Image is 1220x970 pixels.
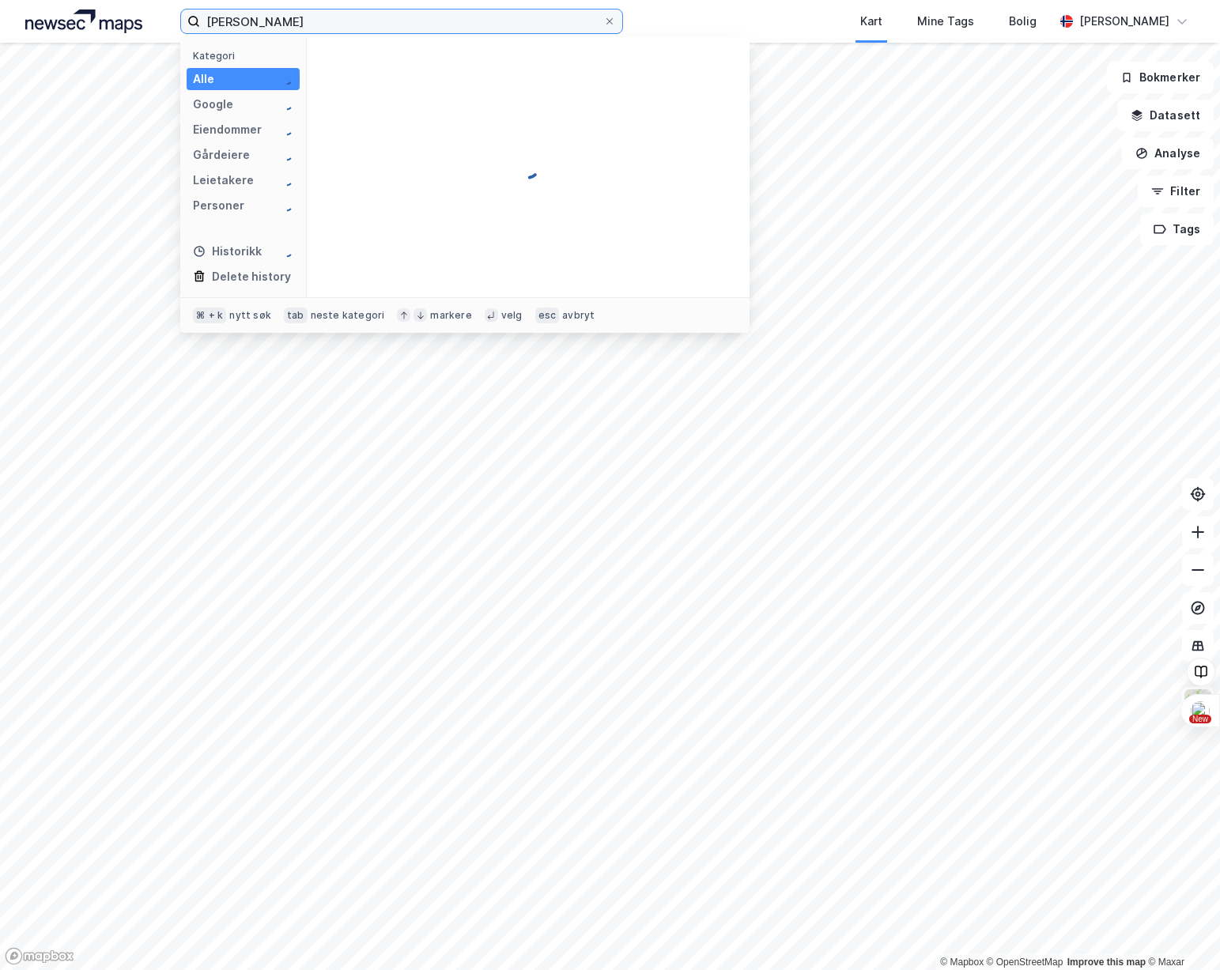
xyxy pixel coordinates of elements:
[1122,138,1214,169] button: Analyse
[193,171,254,190] div: Leietakere
[229,309,271,322] div: nytt søk
[200,9,603,33] input: Søk på adresse, matrikkel, gårdeiere, leietakere eller personer
[311,309,385,322] div: neste kategori
[281,174,293,187] img: spinner.a6d8c91a73a9ac5275cf975e30b51cfb.svg
[940,957,984,968] a: Mapbox
[430,309,471,322] div: markere
[501,309,523,322] div: velg
[281,73,293,85] img: spinner.a6d8c91a73a9ac5275cf975e30b51cfb.svg
[193,145,250,164] div: Gårdeiere
[1067,957,1146,968] a: Improve this map
[193,95,233,114] div: Google
[1117,100,1214,131] button: Datasett
[281,123,293,136] img: spinner.a6d8c91a73a9ac5275cf975e30b51cfb.svg
[860,12,882,31] div: Kart
[193,50,300,62] div: Kategori
[1009,12,1037,31] div: Bolig
[1079,12,1169,31] div: [PERSON_NAME]
[281,98,293,111] img: spinner.a6d8c91a73a9ac5275cf975e30b51cfb.svg
[25,9,142,33] img: logo.a4113a55bc3d86da70a041830d287a7e.svg
[5,947,74,965] a: Mapbox homepage
[284,308,308,323] div: tab
[212,267,291,286] div: Delete history
[516,155,541,180] img: spinner.a6d8c91a73a9ac5275cf975e30b51cfb.svg
[193,308,226,323] div: ⌘ + k
[281,245,293,258] img: spinner.a6d8c91a73a9ac5275cf975e30b51cfb.svg
[193,70,214,89] div: Alle
[281,199,293,212] img: spinner.a6d8c91a73a9ac5275cf975e30b51cfb.svg
[193,120,262,139] div: Eiendommer
[917,12,974,31] div: Mine Tags
[193,196,244,215] div: Personer
[1140,213,1214,245] button: Tags
[535,308,560,323] div: esc
[987,957,1063,968] a: OpenStreetMap
[562,309,595,322] div: avbryt
[193,242,262,261] div: Historikk
[1141,894,1220,970] div: Kontrollprogram for chat
[1141,894,1220,970] iframe: Chat Widget
[1138,176,1214,207] button: Filter
[1107,62,1214,93] button: Bokmerker
[281,149,293,161] img: spinner.a6d8c91a73a9ac5275cf975e30b51cfb.svg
